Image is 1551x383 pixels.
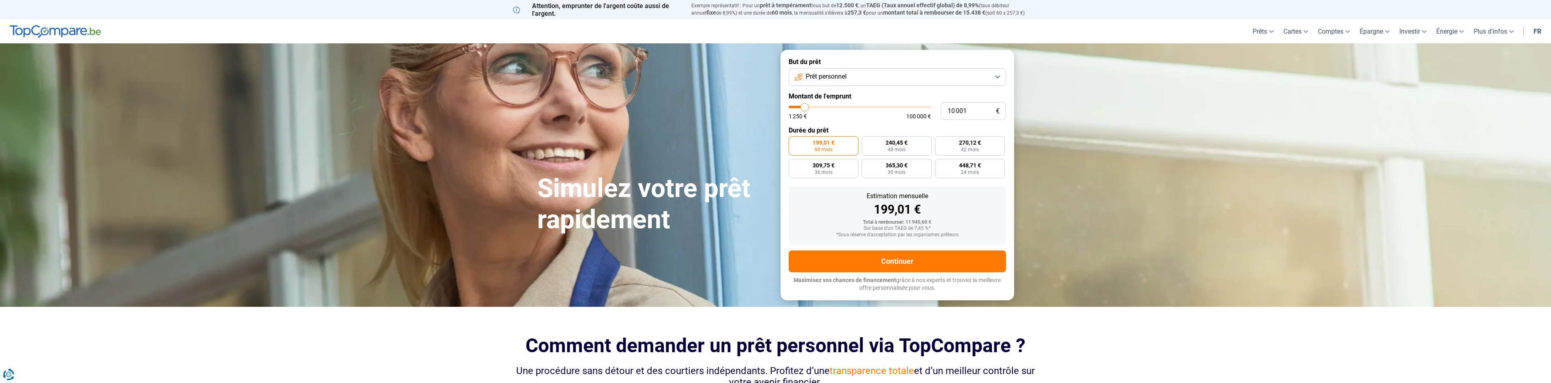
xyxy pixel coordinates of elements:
span: transparence totale [830,365,914,377]
a: Plus d'infos [1469,19,1519,43]
div: Total à rembourser: 11 940,60 € [795,220,1000,225]
span: 1 250 € [789,113,807,119]
p: grâce à nos experts et trouvez la meilleure offre personnalisée pour vous. [789,276,1006,292]
button: Continuer [789,250,1006,272]
div: Sur base d'un TAEG de 7,45 %* [795,226,1000,231]
span: 24 mois [961,170,979,175]
span: 42 mois [961,147,979,152]
span: 12.500 € [836,2,858,9]
span: 270,12 € [959,140,981,145]
span: 36 mois [815,170,832,175]
h2: Comment demander un prêt personnel via TopCompare ? [513,334,1038,357]
img: TopCompare [10,25,101,38]
span: € [996,108,1000,115]
span: montant total à rembourser de 15.438 € [883,9,985,16]
div: *Sous réserve d'acceptation par les organismes prêteurs [795,232,1000,238]
div: 199,01 € [795,203,1000,216]
span: 240,45 € [886,140,907,145]
a: Cartes [1279,19,1313,43]
p: Attention, emprunter de l'argent coûte aussi de l'argent. [513,2,682,17]
a: Comptes [1313,19,1355,43]
p: Exemple représentatif : Pour un tous but de , un (taux débiteur annuel de 8,99%) et une durée de ... [691,2,1038,17]
a: Épargne [1355,19,1394,43]
span: 257,3 € [847,9,866,16]
label: Montant de l'emprunt [789,92,1006,100]
span: 448,71 € [959,163,981,168]
span: 100 000 € [906,113,931,119]
div: Estimation mensuelle [795,193,1000,199]
button: Prêt personnel [789,68,1006,86]
span: Prêt personnel [806,72,847,81]
a: Prêts [1248,19,1279,43]
span: fixe [706,9,716,16]
span: 30 mois [888,170,905,175]
span: 60 mois [815,147,832,152]
span: 365,30 € [886,163,907,168]
span: 48 mois [888,147,905,152]
a: Investir [1394,19,1431,43]
h1: Simulez votre prêt rapidement [537,173,771,235]
span: 199,01 € [813,140,834,145]
label: But du prêt [789,58,1006,66]
label: Durée du prêt [789,126,1006,134]
span: TAEG (Taux annuel effectif global) de 8,99% [866,2,979,9]
span: 309,75 € [813,163,834,168]
a: Énergie [1431,19,1469,43]
span: 60 mois [772,9,792,16]
span: prêt à tempérament [760,2,811,9]
span: Maximisez vos chances de financement [794,277,896,283]
a: fr [1529,19,1546,43]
